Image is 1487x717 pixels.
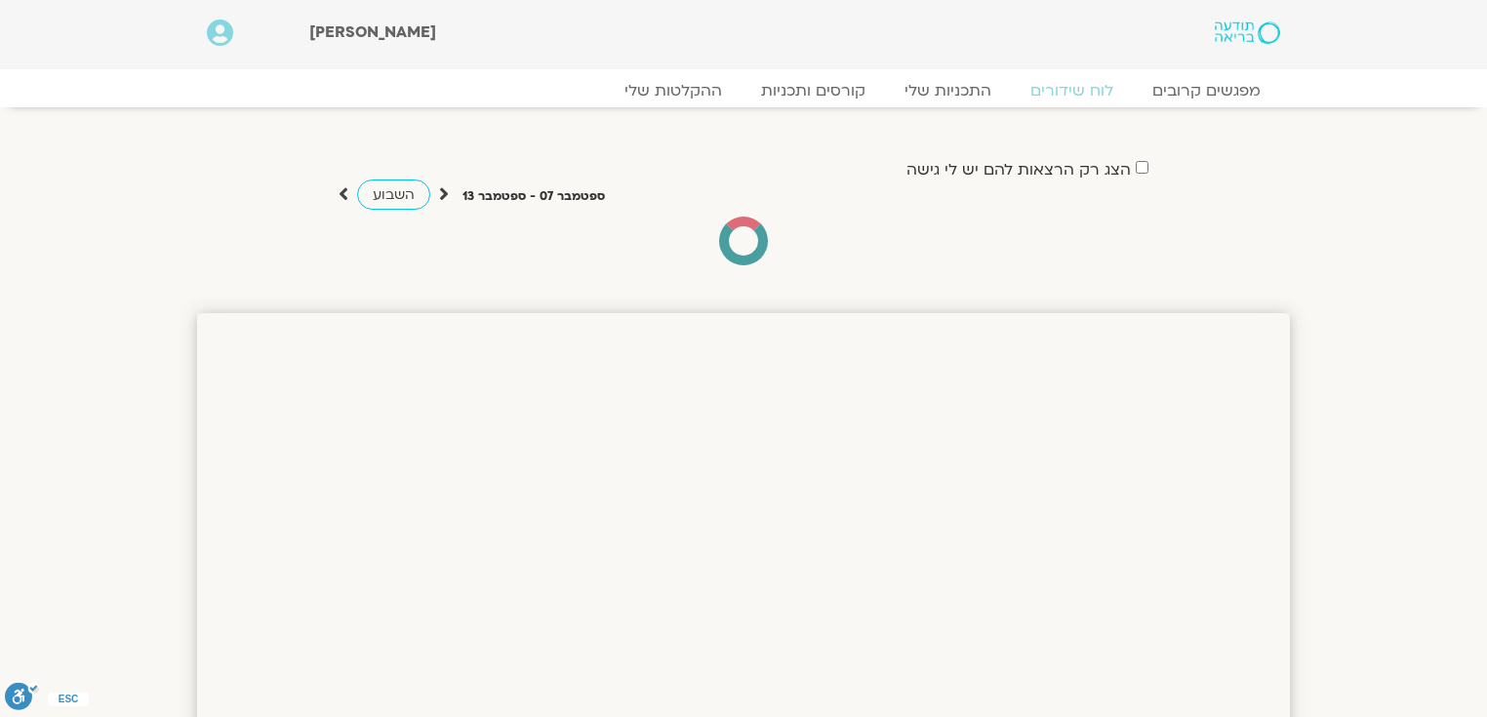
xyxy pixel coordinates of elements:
a: מפגשים קרובים [1133,81,1280,100]
a: ההקלטות שלי [605,81,742,100]
nav: Menu [207,81,1280,100]
a: התכניות שלי [885,81,1011,100]
a: קורסים ותכניות [742,81,885,100]
a: לוח שידורים [1011,81,1133,100]
p: ספטמבר 07 - ספטמבר 13 [462,186,605,207]
span: [PERSON_NAME] [309,21,436,43]
a: השבוע [357,179,430,210]
label: הצג רק הרצאות להם יש לי גישה [906,161,1131,179]
span: השבוע [373,185,415,204]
